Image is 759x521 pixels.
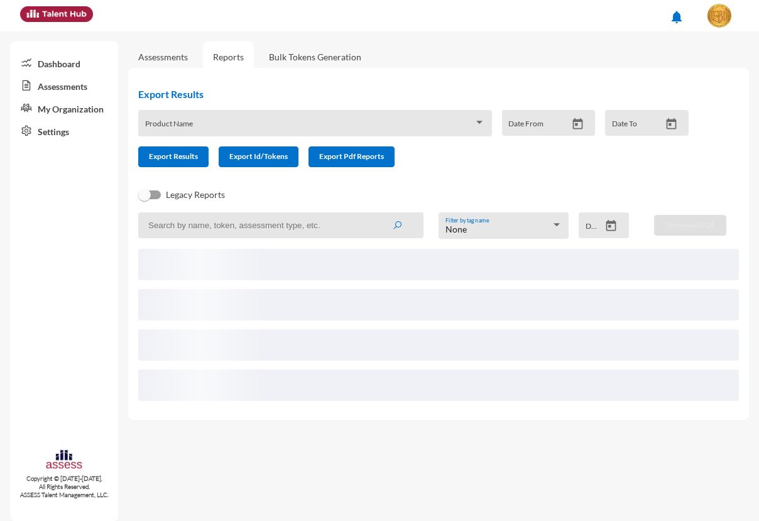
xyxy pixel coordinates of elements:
span: Export Id/Tokens [229,151,288,161]
a: Bulk Tokens Generation [259,41,371,72]
a: My Organization [10,97,118,119]
h2: Export Results [138,88,699,100]
img: assesscompany-logo.png [45,449,83,472]
button: Export Id/Tokens [219,146,298,167]
button: Open calendar [600,219,622,233]
p: Copyright © [DATE]-[DATE]. All Rights Reserved. ASSESS Talent Management, LLC. [10,474,118,499]
a: Reports [203,41,254,72]
a: Settings [10,119,118,142]
a: Dashboard [10,52,118,74]
span: Download PDF [665,220,716,229]
span: Legacy Reports [166,187,225,202]
button: Export Pdf Reports [309,146,395,167]
button: Export Results [138,146,209,167]
span: None [445,224,467,234]
button: Download PDF [654,215,726,236]
button: Open calendar [660,118,682,131]
span: Export Pdf Reports [319,151,384,161]
a: Assessments [10,74,118,97]
button: Open calendar [567,118,589,131]
mat-icon: notifications [669,9,684,25]
span: Export Results [149,151,198,161]
a: Assessments [138,52,188,62]
input: Search by name, token, assessment type, etc. [138,212,423,238]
